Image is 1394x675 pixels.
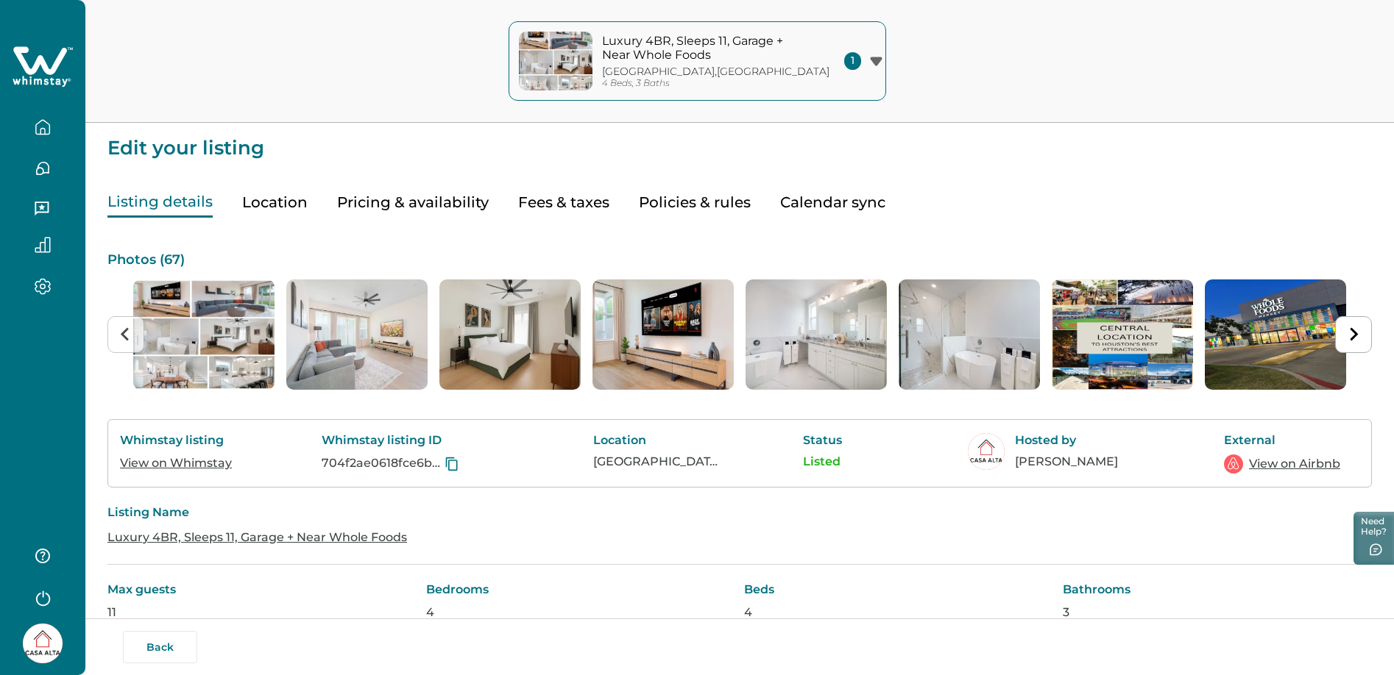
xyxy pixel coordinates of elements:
a: View on Airbnb [1249,455,1340,473]
button: Pricing & availability [337,187,489,218]
p: External [1224,433,1342,448]
button: Calendar sync [780,187,885,218]
button: Next slide [1335,316,1372,353]
p: 3 [1063,605,1373,620]
p: Listing Name [107,505,1372,520]
p: Status [803,433,884,448]
p: 4 [426,605,736,620]
li: 3 of 67 [439,279,581,390]
p: Beds [744,582,1054,597]
li: 8 of 67 [1205,279,1346,390]
li: 6 of 67 [899,279,1040,390]
img: Whimstay Host [968,433,1005,470]
img: list-photos [746,279,887,390]
p: Bathrooms [1063,582,1373,597]
img: list-photos [1052,279,1193,390]
img: list-photos [439,279,581,390]
a: View on Whimstay [120,456,232,470]
span: 1 [844,52,861,70]
button: Policies & rules [639,187,751,218]
p: [GEOGRAPHIC_DATA] , [GEOGRAPHIC_DATA] [602,65,829,78]
button: Previous slide [107,316,144,353]
li: 2 of 67 [286,279,428,390]
button: Back [123,631,197,663]
button: Listing details [107,187,213,218]
li: 1 of 67 [133,279,275,390]
p: Edit your listing [107,123,1372,158]
img: list-photos [1205,279,1346,390]
p: 4 Beds, 3 Baths [602,78,670,89]
p: Bedrooms [426,582,736,597]
p: Listed [803,454,884,469]
img: list-photos [286,279,428,390]
img: list-photos [592,279,734,390]
p: Photos ( 67 ) [107,253,1372,268]
p: 704f2ae0618fce6b7c2616760e770868 [322,456,442,471]
p: Whimstay listing ID [322,433,509,448]
a: Luxury 4BR, Sleeps 11, Garage + Near Whole Foods [107,530,407,544]
p: Location [593,433,718,448]
p: 4 [744,605,1054,620]
img: list-photos [899,279,1040,390]
p: [PERSON_NAME] [1015,454,1140,469]
button: Location [242,187,308,218]
p: Hosted by [1015,433,1140,448]
p: 11 [107,605,417,620]
button: property-coverLuxury 4BR, Sleeps 11, Garage + Near Whole Foods[GEOGRAPHIC_DATA],[GEOGRAPHIC_DATA]... [509,21,886,101]
li: 5 of 67 [746,279,887,390]
img: property-cover [519,32,592,90]
li: 4 of 67 [592,279,734,390]
p: Luxury 4BR, Sleeps 11, Garage + Near Whole Foods [602,34,801,63]
img: list-photos [133,279,275,390]
button: Fees & taxes [518,187,609,218]
p: Whimstay listing [120,433,238,448]
li: 7 of 67 [1052,279,1193,390]
img: Whimstay Host [23,624,63,663]
p: Max guests [107,582,417,597]
p: [GEOGRAPHIC_DATA], [GEOGRAPHIC_DATA], [GEOGRAPHIC_DATA] [593,454,718,469]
